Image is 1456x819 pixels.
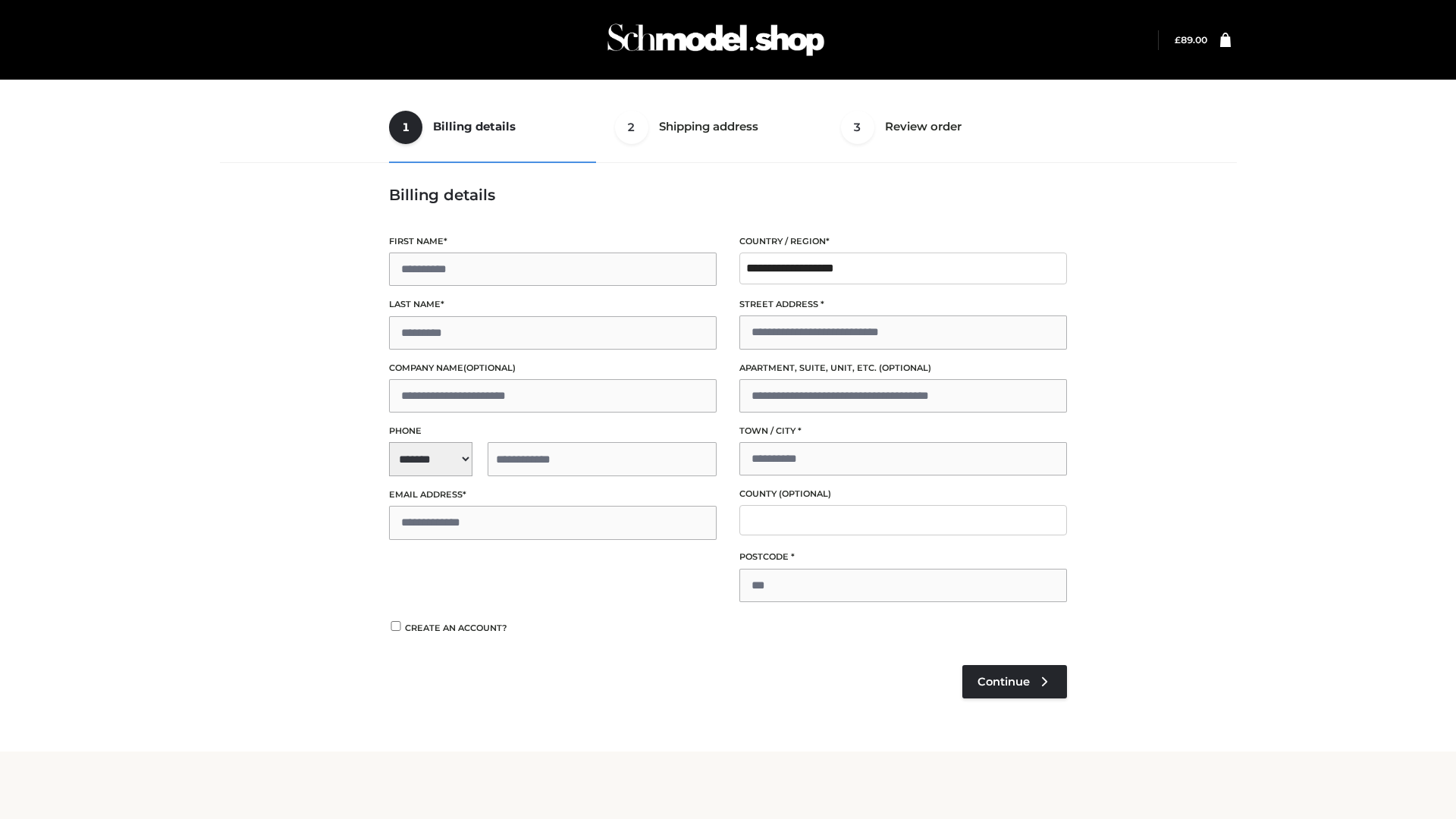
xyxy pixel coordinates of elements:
[1175,34,1181,45] span: £
[389,621,403,631] input: Create an account?
[977,675,1030,689] span: Continue
[739,297,1067,312] label: Street address
[739,424,1067,438] label: Town / City
[879,362,931,373] span: (optional)
[389,297,717,312] label: Last name
[389,186,1067,204] h3: Billing details
[739,550,1067,564] label: Postcode
[779,488,831,499] span: (optional)
[602,10,830,70] img: Schmodel Admin 964
[1175,34,1207,45] a: £89.00
[1175,34,1207,45] bdi: 89.00
[739,487,1067,501] label: County
[389,488,717,502] label: Email address
[739,234,1067,249] label: Country / Region
[405,623,507,633] span: Create an account?
[739,361,1067,375] label: Apartment, suite, unit, etc.
[389,234,717,249] label: First name
[463,362,516,373] span: (optional)
[389,424,717,438] label: Phone
[962,665,1067,698] a: Continue
[389,361,717,375] label: Company name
